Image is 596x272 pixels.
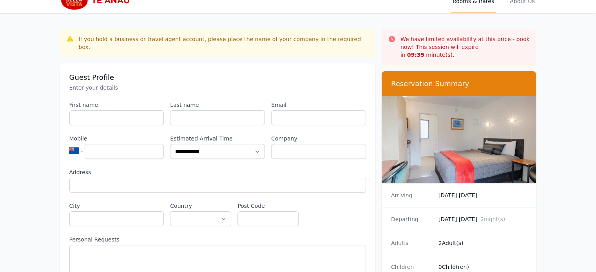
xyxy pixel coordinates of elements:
[382,96,536,183] img: Compact Queen Studio
[69,135,164,142] label: Mobile
[438,263,527,271] dd: 0 Child(ren)
[391,239,432,247] dt: Adults
[170,135,265,142] label: Estimated Arrival Time
[438,215,527,223] dd: [DATE] [DATE]
[391,215,432,223] dt: Departing
[271,135,366,142] label: Company
[438,239,527,247] dd: 2 Adult(s)
[407,52,425,58] strong: 09 : 35
[271,101,366,109] label: Email
[237,202,299,210] label: Post Code
[69,168,366,176] label: Address
[69,236,366,243] label: Personal Requests
[438,191,527,199] dd: [DATE] [DATE]
[391,79,527,88] h3: Reservation Summary
[79,35,369,51] div: If you hold a business or travel agent account, please place the name of your company in the requ...
[69,101,164,109] label: First name
[391,263,432,271] dt: Children
[69,202,164,210] label: City
[69,73,366,82] h3: Guest Profile
[170,202,231,210] label: Country
[170,101,265,109] label: Last name
[391,191,432,199] dt: Arriving
[400,35,530,59] p: We have limited availability at this price - book now! This session will expire in minute(s).
[480,216,505,222] span: 2 night(s)
[69,84,366,92] p: Enter your details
